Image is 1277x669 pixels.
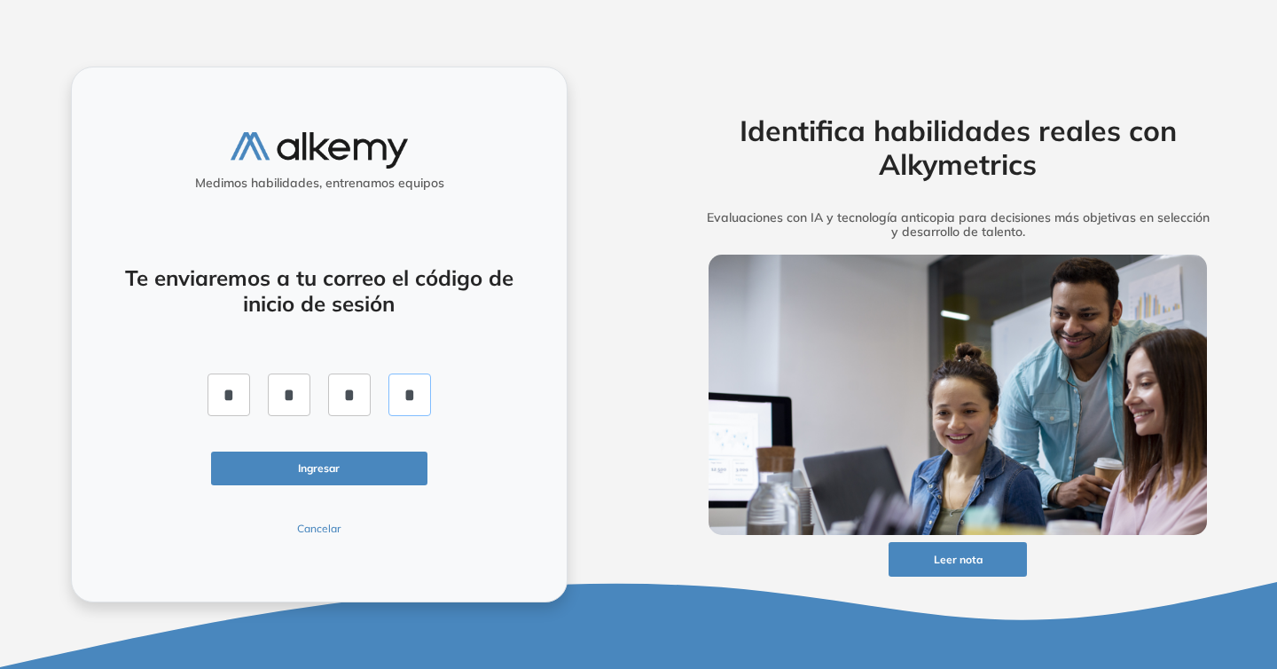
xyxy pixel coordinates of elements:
h5: Evaluaciones con IA y tecnología anticopia para decisiones más objetivas en selección y desarroll... [681,210,1234,240]
button: Cancelar [211,521,427,537]
h2: Identifica habilidades reales con Alkymetrics [681,114,1234,182]
iframe: Chat Widget [958,463,1277,669]
button: Leer nota [889,542,1027,577]
img: img-more-info [709,255,1207,535]
h5: Medimos habilidades, entrenamos equipos [79,176,560,191]
button: Ingresar [211,452,427,486]
img: logo-alkemy [231,132,408,169]
h4: Te enviaremos a tu correo el código de inicio de sesión [119,265,520,317]
div: Widget de chat [958,463,1277,669]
